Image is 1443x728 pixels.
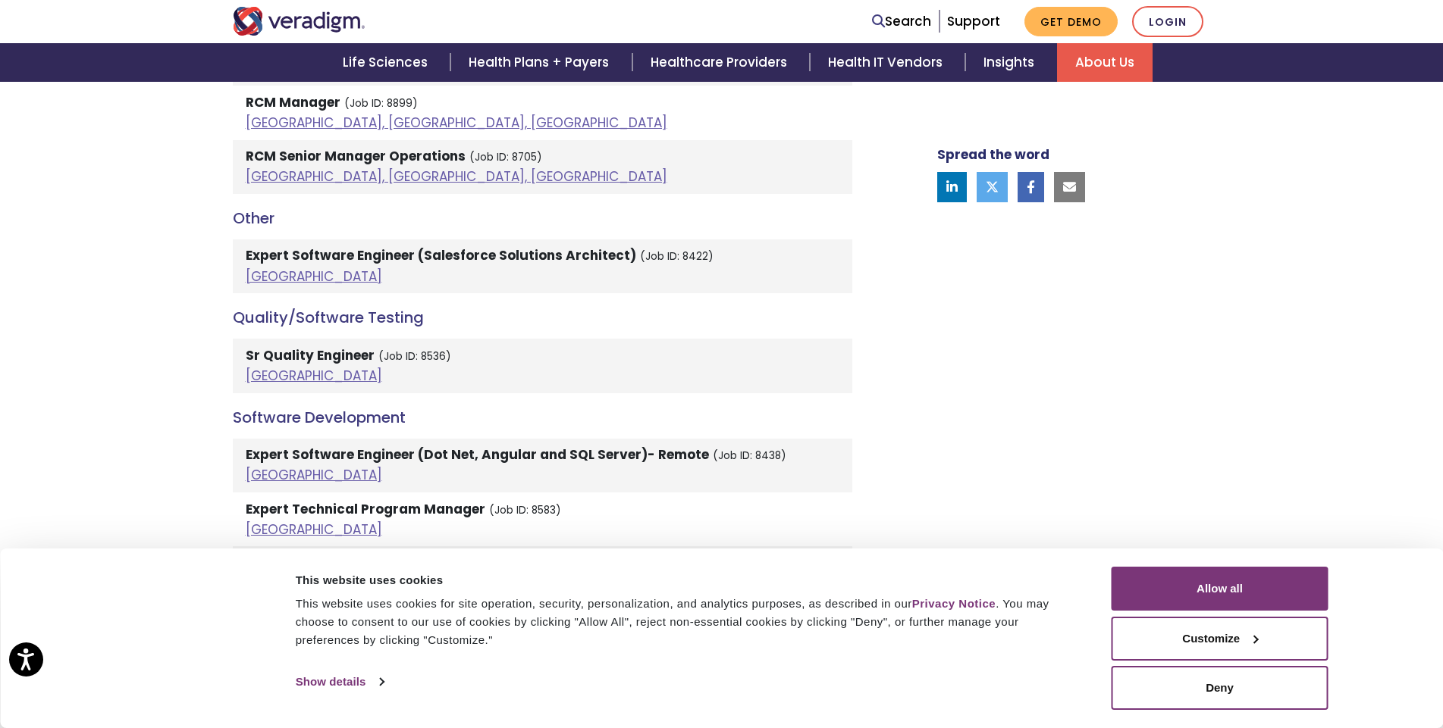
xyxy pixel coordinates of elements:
[246,466,382,484] a: [GEOGRAPHIC_DATA]
[947,12,1000,30] a: Support
[246,367,382,385] a: [GEOGRAPHIC_DATA]
[233,7,365,36] img: Veradigm logo
[872,11,931,32] a: Search
[450,43,632,82] a: Health Plans + Payers
[246,114,667,132] a: [GEOGRAPHIC_DATA], [GEOGRAPHIC_DATA], [GEOGRAPHIC_DATA]
[937,145,1049,164] strong: Spread the word
[713,448,786,463] small: (Job ID: 8438)
[1112,617,1329,661] button: Customize
[246,445,709,464] strong: Expert Software Engineer (Dot Net, Angular and SQL Server)- Remote
[640,249,714,264] small: (Job ID: 8422)
[246,500,485,518] strong: Expert Technical Program Manager
[296,571,1078,589] div: This website uses cookies
[1112,567,1329,611] button: Allow all
[246,520,382,539] a: [GEOGRAPHIC_DATA]
[233,308,852,327] h4: Quality/Software Testing
[233,408,852,426] h4: Software Development
[632,43,810,82] a: Healthcare Providers
[810,43,965,82] a: Health IT Vendors
[1024,7,1118,36] a: Get Demo
[378,349,451,364] small: (Job ID: 8536)
[489,503,561,517] small: (Job ID: 8583)
[246,147,466,165] strong: RCM Senior Manager Operations
[965,43,1057,82] a: Insights
[1112,666,1329,710] button: Deny
[325,43,450,82] a: Life Sciences
[1057,43,1153,82] a: About Us
[296,670,384,693] a: Show details
[233,209,852,227] h4: Other
[469,150,542,164] small: (Job ID: 8705)
[246,167,667,186] a: [GEOGRAPHIC_DATA], [GEOGRAPHIC_DATA], [GEOGRAPHIC_DATA]
[246,267,382,286] a: [GEOGRAPHIC_DATA]
[296,595,1078,649] div: This website uses cookies for site operation, security, personalization, and analytics purposes, ...
[344,96,418,111] small: (Job ID: 8899)
[246,346,375,364] strong: Sr Quality Engineer
[246,93,340,111] strong: RCM Manager
[912,597,996,610] a: Privacy Notice
[1132,6,1203,37] a: Login
[246,246,636,264] strong: Expert Software Engineer (Salesforce Solutions Architect)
